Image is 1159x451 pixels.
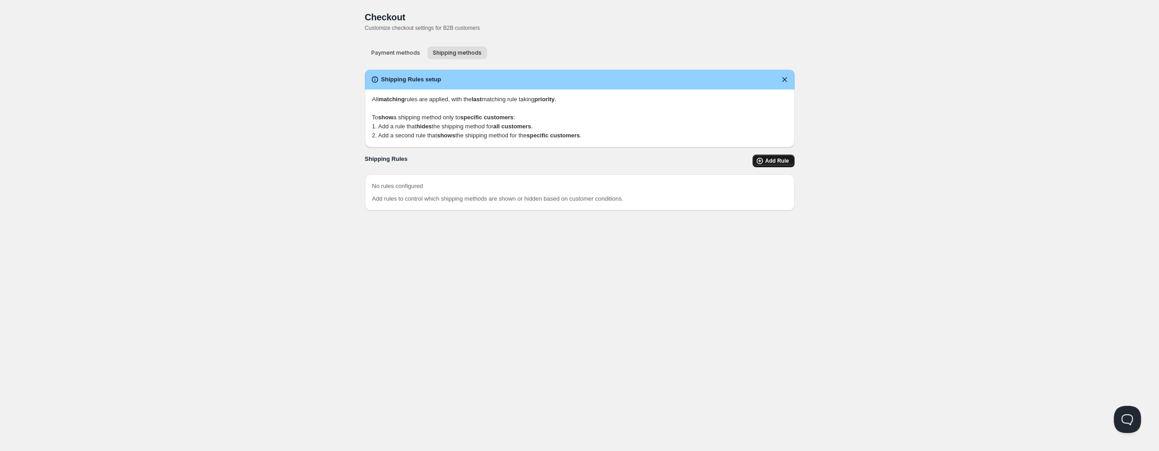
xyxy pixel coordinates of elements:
[1114,406,1141,433] iframe: Help Scout Beacon - Open
[778,73,791,86] button: Dismiss notification
[372,194,787,203] p: Add rules to control which shipping methods are shown or hidden based on customer conditions.
[371,49,420,56] span: Payment methods
[526,132,580,139] b: specific customers
[381,75,441,84] h2: Shipping Rules setup
[378,96,405,103] b: matching
[416,123,432,130] b: hides
[460,114,514,121] b: specific customers
[365,155,408,167] h2: Shipping Rules
[752,155,795,167] button: Add Rule
[365,12,406,22] span: Checkout
[365,24,795,32] p: Customize checkout settings for B2B customers
[472,96,482,103] b: last
[372,95,787,140] p: All rules are applied, with the matching rule taking . To a shipping method only to : 1. Add a ru...
[433,49,482,56] span: Shipping methods
[535,96,555,103] b: priority
[765,157,789,164] span: Add Rule
[378,114,393,121] b: show
[493,123,531,130] b: all customers
[372,182,787,191] p: No rules configured
[437,132,455,139] b: shows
